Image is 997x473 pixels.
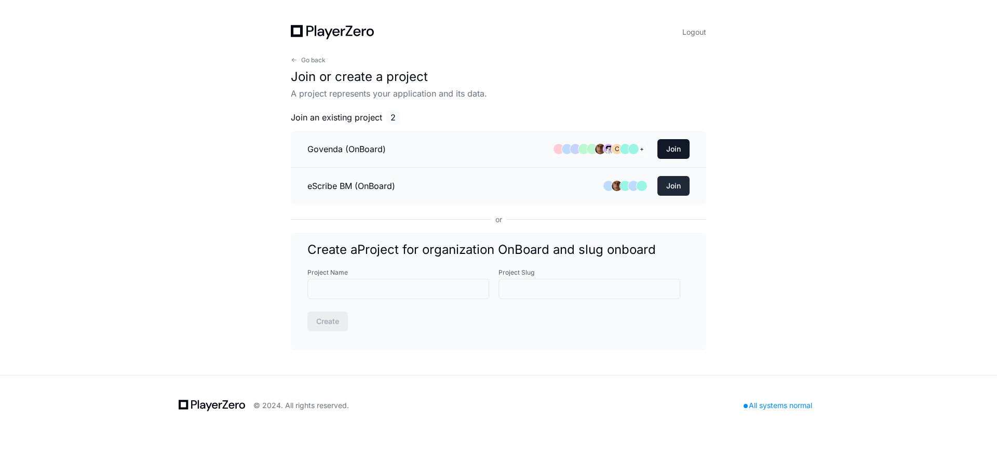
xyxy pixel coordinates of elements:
[491,214,506,225] span: or
[737,398,818,413] div: All systems normal
[657,176,690,196] button: Join
[291,69,706,85] h1: Join or create a project
[603,144,614,154] img: avatar
[682,25,706,39] button: Logout
[301,56,326,64] span: Go back
[498,268,690,277] label: Project Slug
[291,87,706,100] p: A project represents your application and its data.
[307,268,498,277] label: Project Name
[307,180,395,192] h3: eScribe BM (OnBoard)
[307,241,690,258] h1: Create a
[291,111,382,124] span: Join an existing project
[657,139,690,159] button: Join
[253,400,349,411] div: © 2024. All rights reserved.
[291,56,326,64] button: Go back
[637,144,647,154] div: +
[595,144,605,154] img: avatar
[357,242,656,257] span: Project for organization OnBoard and slug onboard
[307,143,386,155] h3: Govenda (OnBoard)
[386,110,400,125] span: 2
[612,181,622,191] img: avatar
[615,145,619,153] h1: C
